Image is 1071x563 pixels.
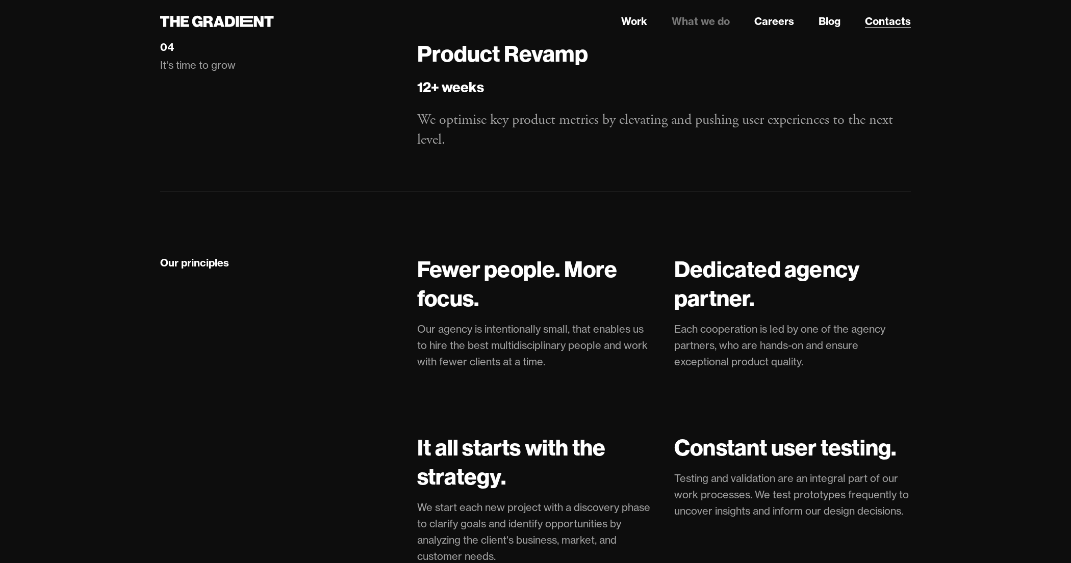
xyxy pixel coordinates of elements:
[674,321,911,370] p: Each cooperation is led by one of the agency partners, who are hands-on and ensure exceptional pr...
[674,470,911,519] p: Testing and validation are an integral part of our work processes. We test prototypes frequently ...
[417,39,911,68] h4: Product Revamp
[417,76,911,98] h5: 12+ weeks
[819,14,840,29] a: Blog
[160,256,229,270] div: Our principles
[160,58,397,72] p: It's time to grow
[672,14,730,29] a: What we do
[160,41,174,54] div: 04
[417,255,654,313] h4: Fewer people. More focus.
[621,14,647,29] a: Work
[417,433,654,491] h4: It all starts with the strategy.
[754,14,794,29] a: Careers
[865,14,911,29] a: Contacts
[674,255,911,313] h4: Dedicated agency partner.
[417,110,911,150] p: We optimise key product metrics by elevating and pushing user experiences to the next level.
[674,433,911,462] h4: Constant user testing.
[417,321,654,370] p: Our agency is intentionally small, that enables us to hire the best multidisciplinary people and ...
